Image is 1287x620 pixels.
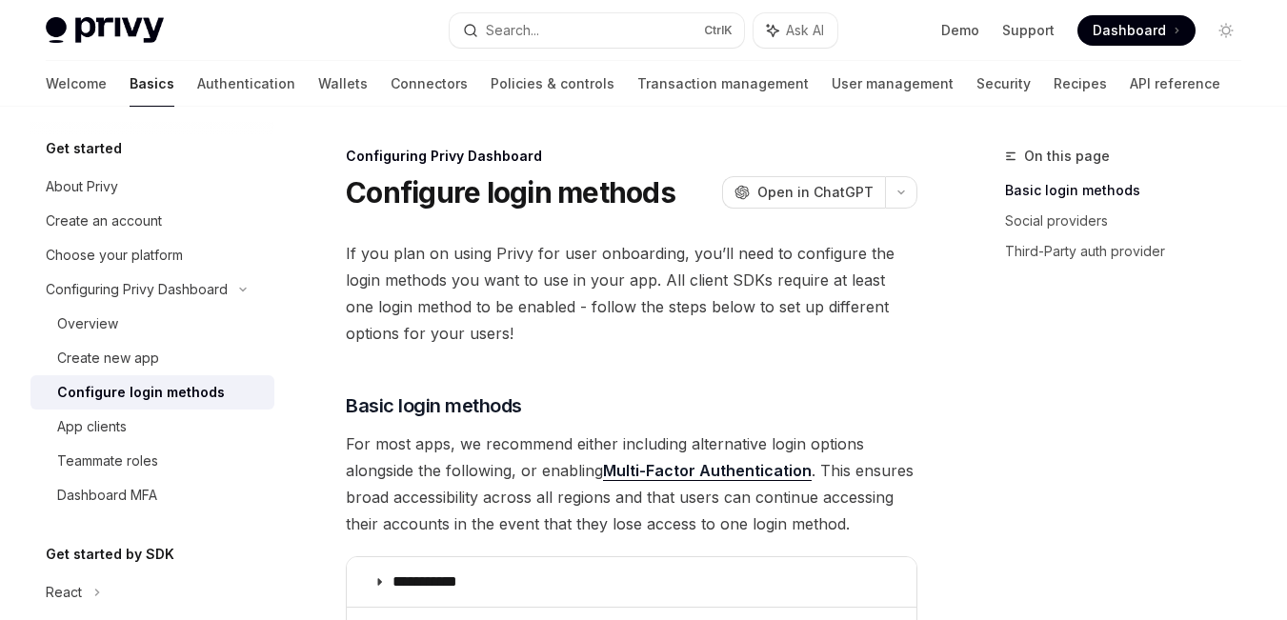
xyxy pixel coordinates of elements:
div: Create an account [46,210,162,232]
a: Configure login methods [30,375,274,410]
a: Create an account [30,204,274,238]
a: Create new app [30,341,274,375]
h5: Get started [46,137,122,160]
span: If you plan on using Privy for user onboarding, you’ll need to configure the login methods you wa... [346,240,917,347]
a: User management [832,61,954,107]
a: About Privy [30,170,274,204]
div: Create new app [57,347,159,370]
span: Basic login methods [346,392,522,419]
button: Toggle dark mode [1211,15,1241,46]
a: Basics [130,61,174,107]
div: Search... [486,19,539,42]
div: App clients [57,415,127,438]
div: Overview [57,312,118,335]
a: Support [1002,21,1055,40]
div: Configure login methods [57,381,225,404]
span: Open in ChatGPT [757,183,874,202]
span: For most apps, we recommend either including alternative login options alongside the following, o... [346,430,917,537]
a: Basic login methods [1005,175,1257,206]
h1: Configure login methods [346,175,675,210]
a: Connectors [391,61,468,107]
div: Configuring Privy Dashboard [346,147,917,166]
a: Security [976,61,1031,107]
div: Teammate roles [57,450,158,472]
a: Wallets [318,61,368,107]
a: Authentication [197,61,295,107]
span: Ctrl K [704,23,733,38]
a: Third-Party auth provider [1005,236,1257,267]
a: Choose your platform [30,238,274,272]
span: Ask AI [786,21,824,40]
button: Ask AI [754,13,837,48]
a: App clients [30,410,274,444]
div: About Privy [46,175,118,198]
a: Multi-Factor Authentication [603,461,812,481]
span: Dashboard [1093,21,1166,40]
a: Transaction management [637,61,809,107]
button: Search...CtrlK [450,13,745,48]
div: Configuring Privy Dashboard [46,278,228,301]
a: API reference [1130,61,1220,107]
a: Welcome [46,61,107,107]
a: Social providers [1005,206,1257,236]
div: React [46,581,82,604]
a: Dashboard MFA [30,478,274,512]
img: light logo [46,17,164,44]
a: Overview [30,307,274,341]
a: Policies & controls [491,61,614,107]
a: Teammate roles [30,444,274,478]
span: On this page [1024,145,1110,168]
a: Dashboard [1077,15,1196,46]
button: Open in ChatGPT [722,176,885,209]
div: Dashboard MFA [57,484,157,507]
h5: Get started by SDK [46,543,174,566]
a: Demo [941,21,979,40]
div: Choose your platform [46,244,183,267]
a: Recipes [1054,61,1107,107]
